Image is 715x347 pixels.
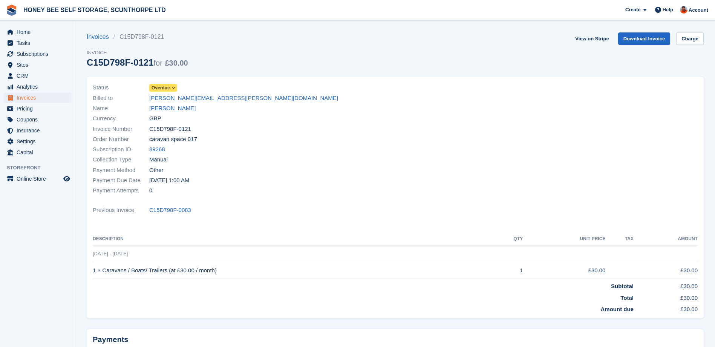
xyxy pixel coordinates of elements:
nav: breadcrumbs [87,32,188,41]
span: Previous Invoice [93,206,149,215]
td: £30.00 [634,279,698,291]
span: CRM [17,71,62,81]
a: menu [4,27,71,37]
a: menu [4,38,71,48]
a: menu [4,147,71,158]
span: Order Number [93,135,149,144]
td: 1 × Caravans / Boats/ Trailers (at £30.00 / month) [93,262,493,279]
th: Tax [605,233,634,245]
span: Storefront [7,164,75,172]
div: C15D798F-0121 [87,57,188,68]
span: Payment Due Date [93,176,149,185]
span: Account [689,6,708,14]
th: Amount [634,233,698,245]
span: 0 [149,186,152,195]
span: Invoice Number [93,125,149,134]
span: Create [625,6,640,14]
span: Subscription ID [93,145,149,154]
span: Invoices [17,92,62,103]
span: GBP [149,114,161,123]
td: £30.00 [634,291,698,302]
span: Currency [93,114,149,123]
strong: Subtotal [611,283,634,289]
span: Help [663,6,673,14]
span: Analytics [17,81,62,92]
a: menu [4,114,71,125]
span: for [153,59,162,67]
td: £30.00 [634,302,698,314]
a: menu [4,49,71,59]
span: Online Store [17,173,62,184]
span: Status [93,83,149,92]
td: £30.00 [634,262,698,279]
span: Capital [17,147,62,158]
a: Download Invoice [618,32,671,45]
span: caravan space 017 [149,135,197,144]
span: Other [149,166,164,175]
h2: Payments [93,335,698,344]
a: menu [4,81,71,92]
a: Overdue [149,83,177,92]
td: £30.00 [523,262,605,279]
a: 89268 [149,145,165,154]
a: View on Stripe [572,32,612,45]
img: Abbie Tucker [680,6,687,14]
th: Unit Price [523,233,605,245]
strong: Total [620,295,634,301]
td: 1 [493,262,523,279]
span: Overdue [152,84,170,91]
span: Home [17,27,62,37]
a: Invoices [87,32,113,41]
span: Settings [17,136,62,147]
span: Payment Method [93,166,149,175]
a: menu [4,103,71,114]
th: Description [93,233,493,245]
span: £30.00 [165,59,188,67]
a: menu [4,71,71,81]
a: menu [4,136,71,147]
a: HONEY BEE SELF STORAGE, SCUNTHORPE LTD [20,4,169,16]
span: Tasks [17,38,62,48]
a: [PERSON_NAME] [149,104,196,113]
a: menu [4,92,71,103]
strong: Amount due [601,306,634,312]
time: 2025-08-24 00:00:00 UTC [149,176,189,185]
span: C15D798F-0121 [149,125,191,134]
img: stora-icon-8386f47178a22dfd0bd8f6a31ec36ba5ce8667c1dd55bd0f319d3a0aa187defe.svg [6,5,17,16]
a: menu [4,60,71,70]
span: Manual [149,155,168,164]
span: Sites [17,60,62,70]
a: Preview store [62,174,71,183]
a: C15D798F-0083 [149,206,191,215]
span: Collection Type [93,155,149,164]
a: menu [4,125,71,136]
span: Invoice [87,49,188,57]
span: Payment Attempts [93,186,149,195]
span: Pricing [17,103,62,114]
span: Subscriptions [17,49,62,59]
a: [PERSON_NAME][EMAIL_ADDRESS][PERSON_NAME][DOMAIN_NAME] [149,94,338,103]
a: menu [4,173,71,184]
span: Coupons [17,114,62,125]
span: [DATE] - [DATE] [93,251,128,256]
a: Charge [676,32,704,45]
span: Insurance [17,125,62,136]
span: Billed to [93,94,149,103]
span: Name [93,104,149,113]
th: QTY [493,233,523,245]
